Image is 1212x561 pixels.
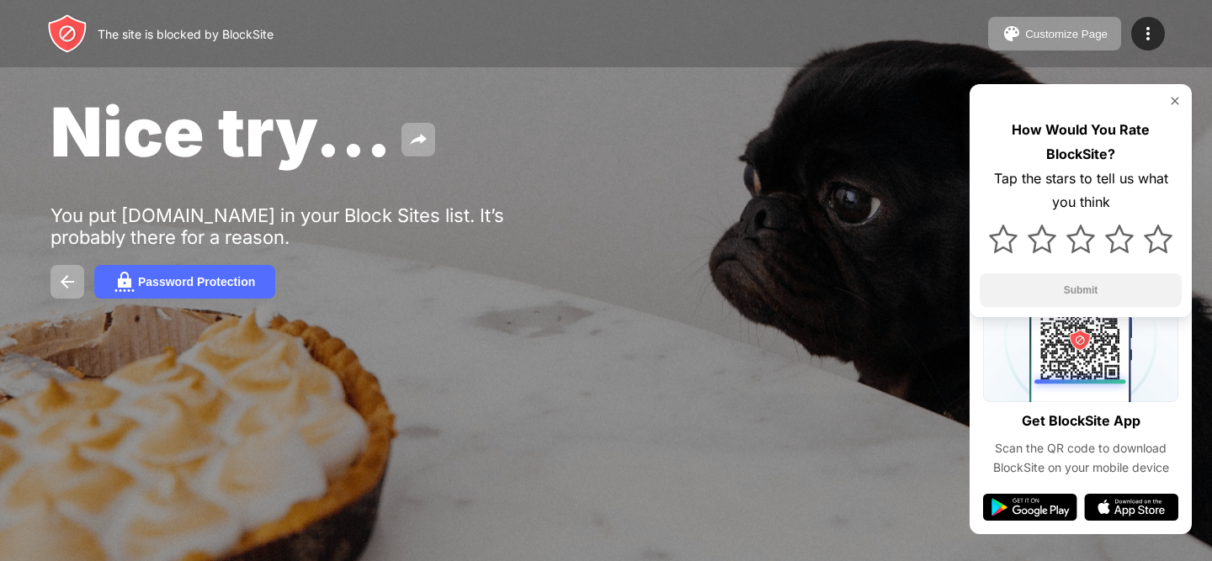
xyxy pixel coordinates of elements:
img: header-logo.svg [47,13,88,54]
img: google-play.svg [983,494,1077,521]
img: menu-icon.svg [1138,24,1158,44]
div: You put [DOMAIN_NAME] in your Block Sites list. It’s probably there for a reason. [50,204,571,248]
div: Scan the QR code to download BlockSite on your mobile device [983,439,1178,477]
img: star.svg [989,225,1018,253]
div: The site is blocked by BlockSite [98,27,274,41]
img: star.svg [1144,225,1172,253]
div: Tap the stars to tell us what you think [980,167,1182,215]
div: Get BlockSite App [1022,409,1140,433]
div: How Would You Rate BlockSite? [980,118,1182,167]
img: rate-us-close.svg [1168,94,1182,108]
img: pallet.svg [1002,24,1022,44]
div: Password Protection [138,275,255,288]
button: Password Protection [94,265,275,299]
span: Nice try... [50,91,391,172]
img: password.svg [114,272,135,292]
img: star.svg [1066,225,1095,253]
img: star.svg [1105,225,1134,253]
img: back.svg [57,272,77,292]
img: share.svg [408,130,428,150]
button: Submit [980,273,1182,307]
img: app-store.svg [1084,494,1178,521]
img: star.svg [1028,225,1056,253]
button: Customize Page [988,17,1121,50]
div: Customize Page [1025,28,1108,40]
